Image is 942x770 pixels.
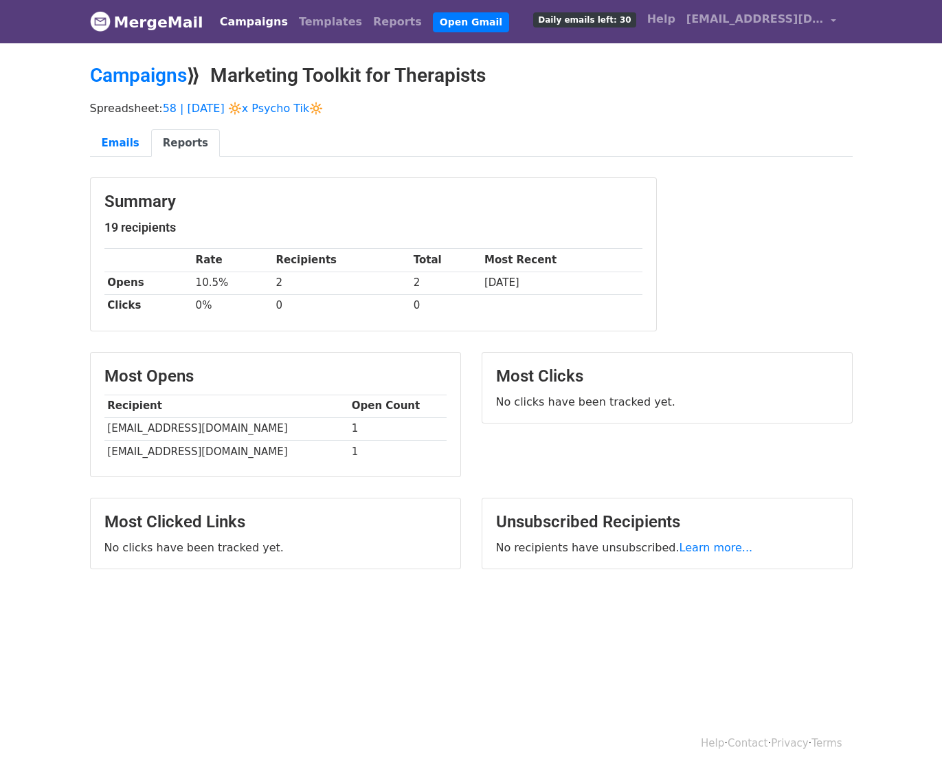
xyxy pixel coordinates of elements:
[90,129,151,157] a: Emails
[348,417,447,440] td: 1
[273,294,410,317] td: 0
[348,395,447,417] th: Open Count
[368,8,427,36] a: Reports
[90,64,187,87] a: Campaigns
[410,294,481,317] td: 0
[481,249,642,272] th: Most Recent
[686,11,824,27] span: [EMAIL_ADDRESS][DOMAIN_NAME]
[90,8,203,36] a: MergeMail
[104,440,348,463] td: [EMAIL_ADDRESS][DOMAIN_NAME]
[701,737,724,749] a: Help
[642,5,681,33] a: Help
[496,512,838,532] h3: Unsubscribed Recipients
[433,12,509,32] a: Open Gmail
[680,541,753,554] a: Learn more...
[771,737,808,749] a: Privacy
[104,395,348,417] th: Recipient
[528,5,641,33] a: Daily emails left: 30
[192,272,273,294] td: 10.5%
[192,294,273,317] td: 0%
[681,5,842,38] a: [EMAIL_ADDRESS][DOMAIN_NAME]
[104,417,348,440] td: [EMAIL_ADDRESS][DOMAIN_NAME]
[410,272,481,294] td: 2
[90,11,111,32] img: MergeMail logo
[104,220,642,235] h5: 19 recipients
[533,12,636,27] span: Daily emails left: 30
[104,272,192,294] th: Opens
[496,540,838,555] p: No recipients have unsubscribed.
[192,249,273,272] th: Rate
[214,8,293,36] a: Campaigns
[496,395,838,409] p: No clicks have been tracked yet.
[273,249,410,272] th: Recipients
[104,540,447,555] p: No clicks have been tracked yet.
[728,737,767,749] a: Contact
[104,512,447,532] h3: Most Clicked Links
[90,64,853,87] h2: ⟫ Marketing Toolkit for Therapists
[410,249,481,272] th: Total
[104,366,447,386] h3: Most Opens
[104,294,192,317] th: Clicks
[151,129,220,157] a: Reports
[104,192,642,212] h3: Summary
[481,272,642,294] td: [DATE]
[163,102,324,115] a: 58 | [DATE] 🔆x Psycho Tik🔆
[293,8,368,36] a: Templates
[873,704,942,770] iframe: Chat Widget
[90,101,853,115] p: Spreadsheet:
[811,737,842,749] a: Terms
[348,440,447,463] td: 1
[496,366,838,386] h3: Most Clicks
[273,272,410,294] td: 2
